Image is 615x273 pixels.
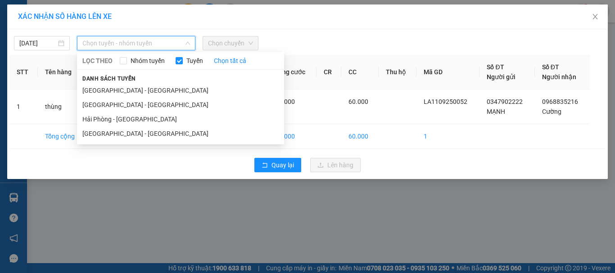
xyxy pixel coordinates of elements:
[208,36,253,50] span: Chọn chuyến
[487,98,523,105] span: 0347902222
[18,12,112,21] span: XÁC NHẬN SỐ HÀNG LÊN XE
[348,98,368,105] span: 60.000
[127,56,168,66] span: Nhóm tuyến
[262,162,268,169] span: rollback
[275,98,295,105] span: 60.000
[38,124,86,149] td: Tổng cộng
[341,55,379,90] th: CC
[416,124,480,149] td: 1
[77,112,284,126] li: Hải Phòng - [GEOGRAPHIC_DATA]
[542,73,576,81] span: Người nhận
[487,108,505,115] span: MẠNH
[542,98,578,105] span: 0968835216
[9,90,38,124] td: 1
[271,160,294,170] span: Quay lại
[214,56,246,66] a: Chọn tất cả
[268,55,317,90] th: Tổng cước
[254,158,301,172] button: rollbackQuay lại
[77,83,284,98] li: [GEOGRAPHIC_DATA] - [GEOGRAPHIC_DATA]
[77,98,284,112] li: [GEOGRAPHIC_DATA] - [GEOGRAPHIC_DATA]
[317,55,341,90] th: CR
[183,56,207,66] span: Tuyến
[38,55,86,90] th: Tên hàng
[592,13,599,20] span: close
[487,63,504,71] span: Số ĐT
[268,124,317,149] td: 60.000
[77,126,284,141] li: [GEOGRAPHIC_DATA] - [GEOGRAPHIC_DATA]
[379,55,416,90] th: Thu hộ
[310,158,361,172] button: uploadLên hàng
[9,55,38,90] th: STT
[341,124,379,149] td: 60.000
[19,38,56,48] input: 12/09/2025
[542,63,559,71] span: Số ĐT
[82,56,113,66] span: LỌC THEO
[77,75,141,83] span: Danh sách tuyến
[416,55,480,90] th: Mã GD
[82,36,190,50] span: Chọn tuyến - nhóm tuyến
[424,98,467,105] span: LA1109250052
[487,73,516,81] span: Người gửi
[542,108,561,115] span: Cường
[583,4,608,30] button: Close
[38,90,86,124] td: thùng
[185,40,190,46] span: down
